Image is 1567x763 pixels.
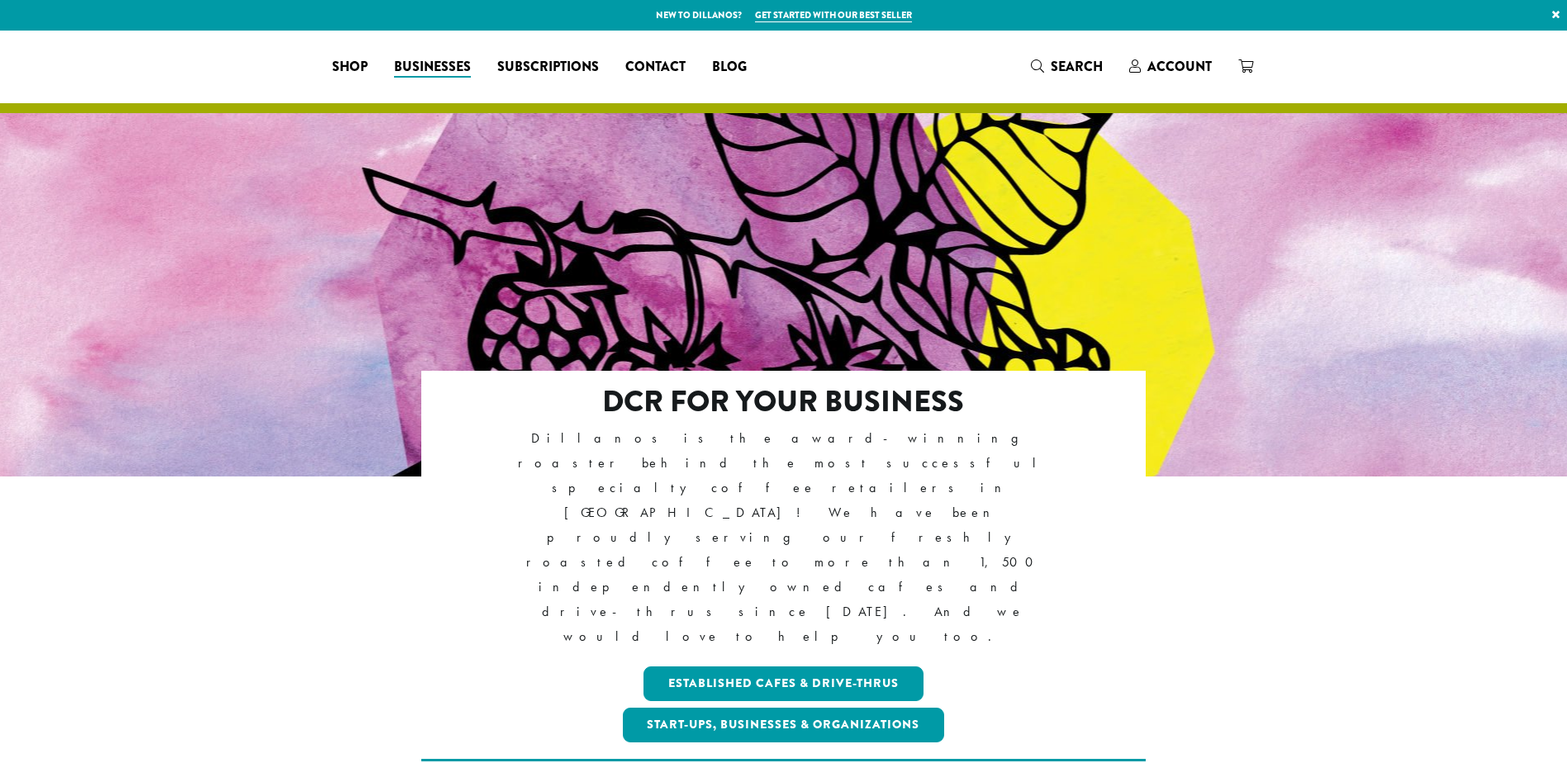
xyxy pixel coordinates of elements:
span: Shop [332,57,368,78]
a: Established Cafes & Drive-Thrus [643,666,924,701]
a: Start-ups, Businesses & Organizations [623,708,945,742]
a: Shop [319,54,381,80]
span: Blog [712,57,747,78]
h2: DCR FOR YOUR BUSINESS [492,384,1075,419]
a: Get started with our best seller [755,8,912,22]
span: Subscriptions [497,57,599,78]
p: Dillanos is the award-winning roaster behind the most successful specialty coffee retailers in [G... [492,426,1075,650]
span: Businesses [394,57,471,78]
a: Search [1018,53,1116,80]
span: Search [1051,57,1103,76]
span: Account [1147,57,1212,76]
span: Contact [625,57,686,78]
